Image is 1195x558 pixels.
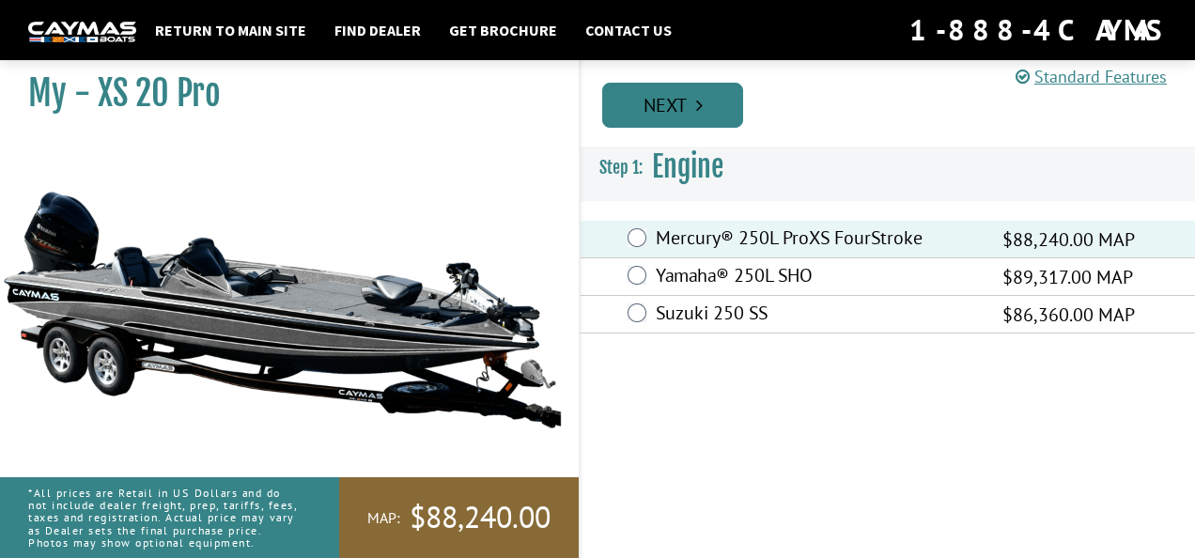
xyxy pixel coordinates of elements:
span: MAP: [367,508,400,528]
div: 1-888-4CAYMAS [909,9,1167,51]
ul: Pagination [597,80,1195,128]
img: white-logo-c9c8dbefe5ff5ceceb0f0178aa75bf4bb51f6bca0971e226c86eb53dfe498488.png [28,22,136,41]
h3: Engine [581,132,1195,202]
label: Suzuki 250 SS [656,302,979,329]
label: Yamaha® 250L SHO [656,264,979,291]
a: Contact Us [576,18,681,42]
span: $89,317.00 MAP [1002,263,1133,291]
a: MAP:$88,240.00 [339,477,579,558]
span: $86,360.00 MAP [1002,301,1135,329]
h1: My - XS 20 Pro [28,72,532,115]
label: Mercury® 250L ProXS FourStroke [656,226,979,254]
a: Find Dealer [325,18,430,42]
a: Standard Features [1016,66,1167,87]
a: Return to main site [146,18,316,42]
span: $88,240.00 [410,498,551,537]
span: $88,240.00 MAP [1002,225,1135,254]
a: Next [602,83,743,128]
a: Get Brochure [440,18,566,42]
p: *All prices are Retail in US Dollars and do not include dealer freight, prep, tariffs, fees, taxe... [28,477,297,558]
